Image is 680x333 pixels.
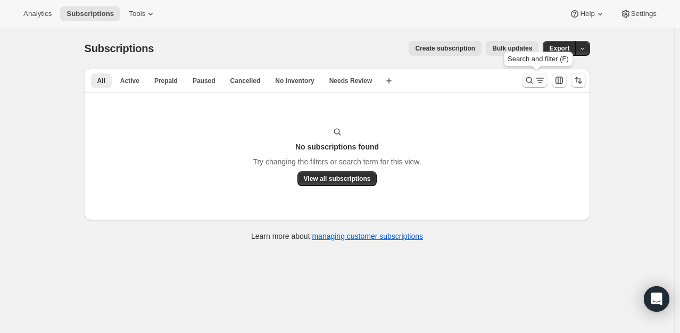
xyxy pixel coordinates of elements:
button: Tools [122,6,162,21]
span: Analytics [23,10,52,18]
span: Create subscription [415,44,475,53]
p: Learn more about [251,231,423,242]
span: View all subscriptions [304,174,371,183]
span: Prepaid [154,77,178,85]
h3: No subscriptions found [295,141,379,152]
button: Sort the results [571,73,586,88]
button: Settings [614,6,663,21]
p: Try changing the filters or search term for this view. [253,156,421,167]
span: Active [120,77,139,85]
button: Subscriptions [60,6,120,21]
span: Bulk updates [492,44,532,53]
div: Open Intercom Messenger [644,286,669,312]
span: Export [549,44,569,53]
span: Cancelled [230,77,261,85]
span: Subscriptions [85,43,154,54]
span: No inventory [275,77,314,85]
button: Help [563,6,611,21]
button: Bulk updates [486,41,538,56]
a: managing customer subscriptions [312,232,423,240]
button: Search and filter results [522,73,548,88]
button: Export [543,41,576,56]
span: Tools [129,10,145,18]
button: View all subscriptions [297,171,377,186]
span: All [97,77,105,85]
button: Analytics [17,6,58,21]
button: Create subscription [409,41,482,56]
span: Needs Review [329,77,372,85]
span: Help [580,10,594,18]
span: Subscriptions [67,10,114,18]
span: Paused [193,77,215,85]
button: Create new view [380,73,397,88]
span: Settings [631,10,657,18]
button: Customize table column order and visibility [552,73,567,88]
